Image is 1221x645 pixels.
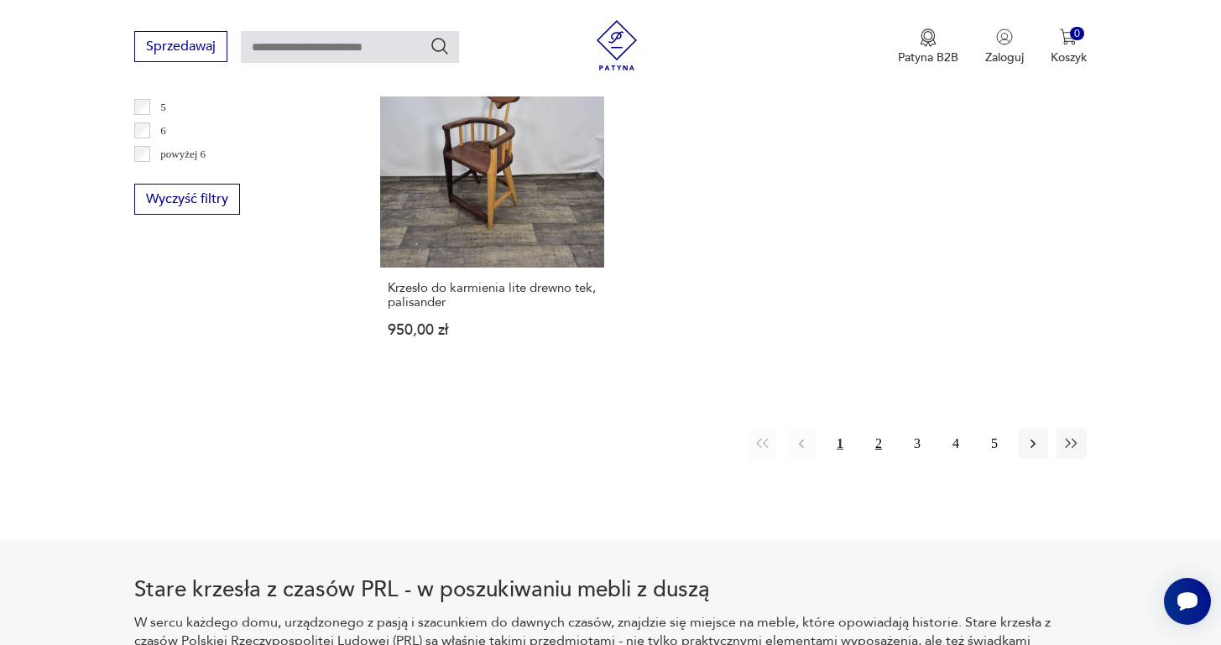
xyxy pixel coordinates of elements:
[941,429,971,459] button: 4
[985,49,1024,65] p: Zaloguj
[864,429,894,459] button: 2
[898,29,958,65] a: Ikona medaluPatyna B2B
[134,42,227,54] a: Sprzedawaj
[430,36,450,56] button: Szukaj
[1070,27,1084,41] div: 0
[134,31,227,62] button: Sprzedawaj
[388,323,597,337] p: 950,00 zł
[160,98,166,117] p: 5
[1060,29,1077,45] img: Ikona koszyka
[996,29,1013,45] img: Ikonka użytkownika
[902,429,932,459] button: 3
[898,29,958,65] button: Patyna B2B
[979,429,1010,459] button: 5
[985,29,1024,65] button: Zaloguj
[920,29,937,47] img: Ikona medalu
[1051,49,1087,65] p: Koszyk
[1051,29,1087,65] button: 0Koszyk
[388,281,597,309] h3: Krzesło do karmienia lite drewno tek, palisander
[134,580,1087,600] h2: Stare krzesła z czasów PRL - w poszukiwaniu mebli z duszą
[592,20,642,70] img: Patyna - sklep z meblami i dekoracjami vintage
[898,49,958,65] p: Patyna B2B
[160,122,166,140] p: 6
[825,429,855,459] button: 1
[160,145,206,164] p: powyżej 6
[1164,578,1211,625] iframe: Smartsupp widget button
[134,184,240,215] button: Wyczyść filtry
[380,44,604,370] a: Krzesło do karmienia lite drewno tek, palisanderKrzesło do karmienia lite drewno tek, palisander9...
